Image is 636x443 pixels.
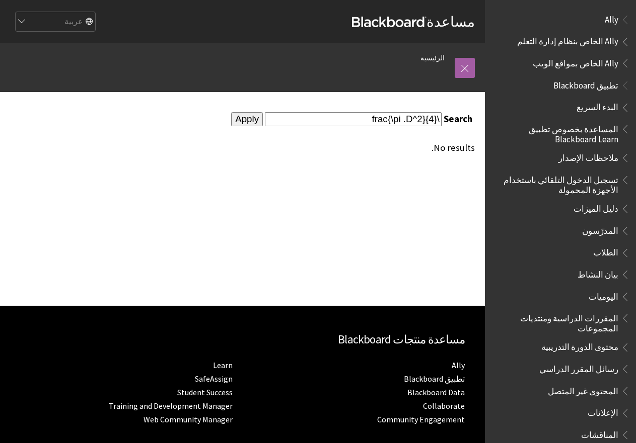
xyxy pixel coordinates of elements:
[581,426,618,440] span: المناقشات
[517,33,618,47] span: Ally الخاص بنظام إدارة التعلم
[195,374,233,384] a: SafeAssign
[497,171,618,195] span: تسجيل الدخول التلقائي باستخدام الأجهزة المحمولة
[407,387,465,398] a: Blackboard Data
[578,266,618,280] span: بيان النشاط
[558,149,618,163] span: ملاحظات الإصدار
[497,121,618,144] span: المساعدة بخصوص تطبيق Blackboard Learn
[420,52,445,64] a: الرئيسية
[213,360,233,371] a: Learn
[577,99,618,113] span: البدء السريع
[109,401,233,411] a: Training and Development Manager
[605,11,618,25] span: Ally
[404,374,465,384] a: تطبيق Blackboard
[491,11,630,72] nav: Book outline for Anthology Ally Help
[582,222,618,236] span: المدرّسون
[497,310,618,333] span: المقررات الدراسية ومنتديات المجموعات
[589,288,618,302] span: اليوميات
[593,244,618,258] span: الطلاب
[352,17,427,27] strong: Blackboard
[539,361,618,374] span: رسائل المقرر الدراسي
[541,339,618,352] span: محتوى الدورة التدريبية
[533,55,618,68] span: Ally الخاص بمواقع الويب
[423,401,465,411] a: Collaborate
[452,360,465,371] a: Ally
[548,383,618,396] span: المحتوى غير المتصل
[144,414,233,425] a: Web Community Manager
[588,405,618,418] span: الإعلانات
[15,12,95,32] select: Site Language Selector
[574,200,618,214] span: دليل الميزات
[177,387,233,398] a: Student Success
[377,414,465,425] a: Community Engagement
[10,331,465,348] h2: مساعدة منتجات Blackboard
[159,142,475,153] div: No results.
[553,77,618,91] span: تطبيق Blackboard
[444,113,475,125] label: Search
[352,13,475,31] a: مساعدةBlackboard
[231,112,263,126] input: Apply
